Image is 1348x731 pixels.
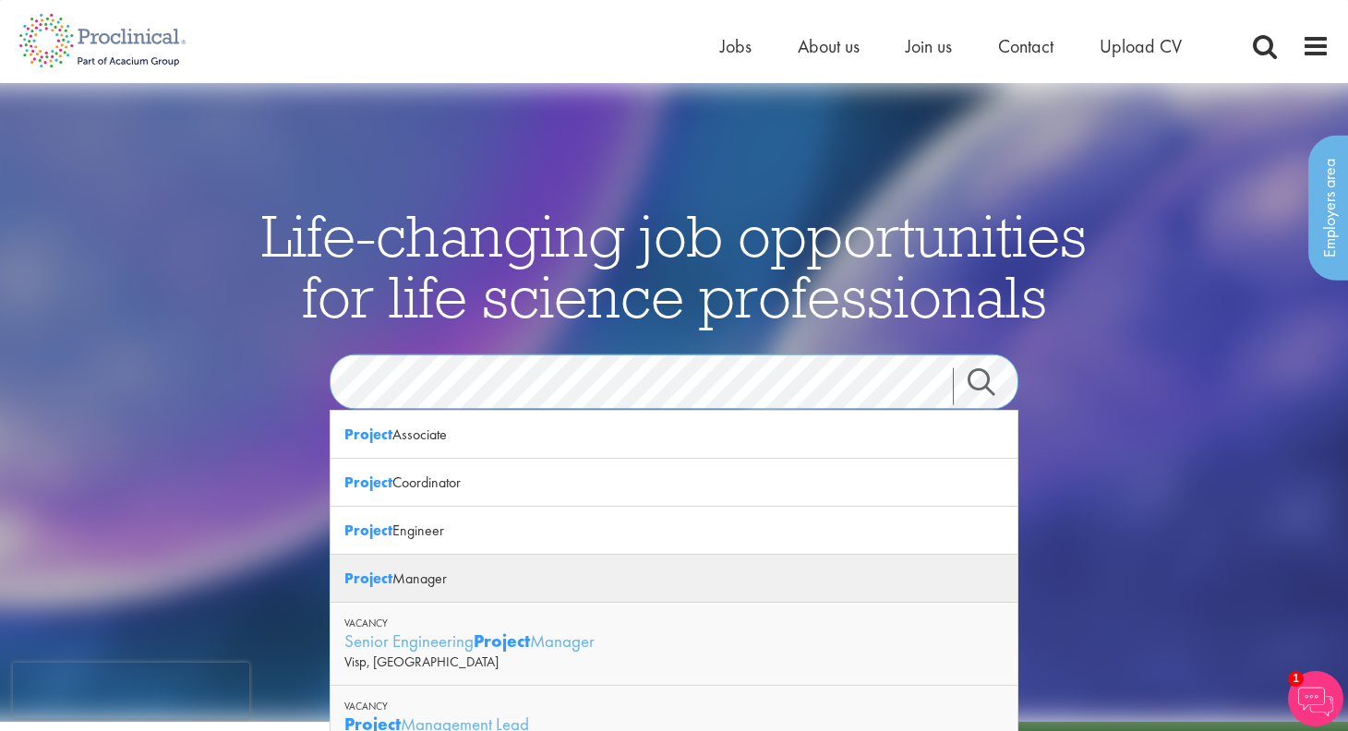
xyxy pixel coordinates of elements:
div: Vacancy [344,700,1004,713]
img: Chatbot [1288,671,1343,726]
div: Visp, [GEOGRAPHIC_DATA] [344,653,1004,671]
iframe: reCAPTCHA [13,663,249,718]
div: Senior Engineering Manager [344,629,1004,653]
strong: Project [344,569,392,588]
strong: Project [344,473,392,492]
span: Life-changing job opportunities for life science professionals [261,198,1087,332]
a: About us [798,34,860,58]
a: Jobs [720,34,752,58]
strong: Project [474,629,530,653]
div: Associate [331,411,1017,459]
strong: Project [344,425,392,444]
a: Join us [906,34,952,58]
div: Vacancy [344,617,1004,629]
div: Engineer [331,507,1017,555]
span: 1 [1288,671,1304,687]
a: Contact [998,34,1053,58]
a: Job search submit button [953,367,1032,404]
a: Upload CV [1100,34,1182,58]
div: Coordinator [331,459,1017,507]
div: Manager [331,555,1017,603]
strong: Project [344,521,392,540]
